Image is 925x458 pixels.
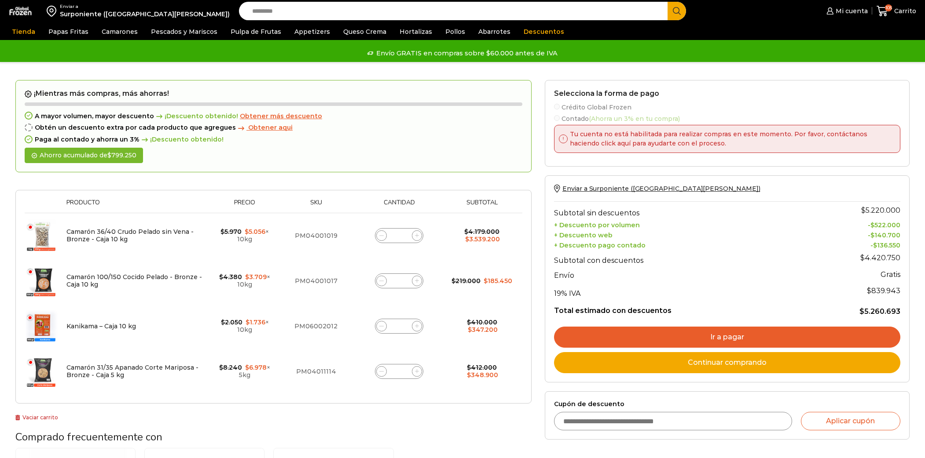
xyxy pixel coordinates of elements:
bdi: 4.380 [219,273,242,281]
th: 19% IVA [554,282,804,300]
a: Continuar comprando [554,352,900,373]
h2: Selecciona la forma de pago [554,89,900,98]
span: $ [484,277,488,285]
td: - [804,239,900,249]
th: + Descuento pago contado [554,239,804,249]
a: Camarones [97,23,142,40]
td: PM04011114 [280,349,352,394]
td: × 5kg [209,349,280,394]
a: Papas Fritas [44,23,93,40]
a: Abarrotes [474,23,515,40]
td: - [804,229,900,239]
label: Cupón de descuento [554,400,900,408]
td: × 10kg [209,258,280,304]
span: (Ahorra un 3% en tu compra) [589,115,680,123]
div: Surponiente ([GEOGRAPHIC_DATA][PERSON_NAME]) [60,10,230,18]
td: PM04001017 [280,258,352,304]
input: Contado(Ahorra un 3% en tu compra) [554,115,560,121]
bdi: 412.000 [467,363,497,371]
span: Obtener aqui [248,124,293,131]
div: Enviar a [60,4,230,10]
span: $ [870,221,874,229]
a: Enviar a Surponiente ([GEOGRAPHIC_DATA][PERSON_NAME]) [554,185,760,193]
span: $ [245,363,249,371]
input: Product quantity [393,365,405,378]
bdi: 348.900 [467,371,498,379]
span: $ [221,318,225,326]
label: Crédito Global Frozen [554,102,900,111]
bdi: 5.970 [220,228,242,236]
td: × 10kg [209,213,280,258]
th: Producto [62,199,209,213]
bdi: 5.220.000 [861,206,900,214]
button: Search button [668,2,686,20]
bdi: 4.420.750 [860,254,900,262]
span: $ [220,228,224,236]
bdi: 219.000 [451,277,481,285]
span: $ [870,231,874,239]
bdi: 4.179.000 [464,228,499,236]
th: + Descuento web [554,229,804,239]
a: Queso Crema [339,23,391,40]
th: Cantidad [352,199,446,213]
h2: ¡Mientras más compras, más ahorras! [25,89,522,98]
span: Mi cuenta [833,7,868,15]
span: $ [867,287,871,295]
span: $ [219,273,223,281]
td: PM04001019 [280,213,352,258]
button: Aplicar cupón [801,412,900,430]
th: Precio [209,199,280,213]
span: $ [464,228,468,236]
input: Product quantity [393,229,405,242]
td: PM06002012 [280,304,352,349]
a: Kanikama – Caja 10 kg [66,322,136,330]
span: $ [107,151,111,159]
div: Paga al contado y ahorra un 3% [25,136,522,143]
a: Hortalizas [395,23,437,40]
span: $ [245,228,249,236]
bdi: 2.050 [221,318,242,326]
span: 839.943 [867,287,900,295]
a: Pollos [441,23,470,40]
span: $ [451,277,455,285]
a: Pulpa de Frutas [226,23,286,40]
a: Camarón 100/150 Cocido Pelado - Bronze - Caja 10 kg [66,273,202,288]
bdi: 3.539.200 [465,235,500,243]
a: 105 Carrito [877,1,916,22]
a: Vaciar carrito [15,414,58,421]
span: Comprado frecuentemente con [15,430,162,444]
span: $ [860,254,865,262]
bdi: 410.000 [467,318,497,326]
th: Subtotal sin descuentos [554,202,804,219]
bdi: 1.736 [246,318,265,326]
bdi: 799.250 [107,151,136,159]
bdi: 136.550 [873,241,900,249]
span: $ [859,307,864,316]
span: $ [467,318,471,326]
p: Tu cuenta no está habilitada para realizar compras en este momento. Por favor, contáctanos hacien... [568,130,893,148]
img: address-field-icon.svg [47,4,60,18]
label: Contado [554,113,900,123]
span: $ [465,235,469,243]
div: A mayor volumen, mayor descuento [25,113,522,120]
span: 105 [885,4,892,11]
span: $ [245,273,249,281]
span: Enviar a Surponiente ([GEOGRAPHIC_DATA][PERSON_NAME]) [562,185,760,193]
input: Product quantity [393,320,405,332]
bdi: 3.709 [245,273,267,281]
bdi: 347.200 [468,326,498,334]
a: Camarón 36/40 Crudo Pelado sin Vena - Bronze - Caja 10 kg [66,228,194,243]
bdi: 140.700 [870,231,900,239]
span: Carrito [892,7,916,15]
th: Total estimado con descuentos [554,300,804,316]
a: Ir a pagar [554,327,900,348]
td: × 10kg [209,304,280,349]
span: Obtener más descuento [240,112,322,120]
span: $ [873,241,877,249]
a: Obtener aqui [236,124,293,131]
th: Envío [554,267,804,282]
a: Camarón 31/35 Apanado Corte Mariposa - Bronze - Caja 5 kg [66,363,198,379]
bdi: 5.260.693 [859,307,900,316]
a: Descuentos [519,23,569,40]
span: $ [467,371,471,379]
